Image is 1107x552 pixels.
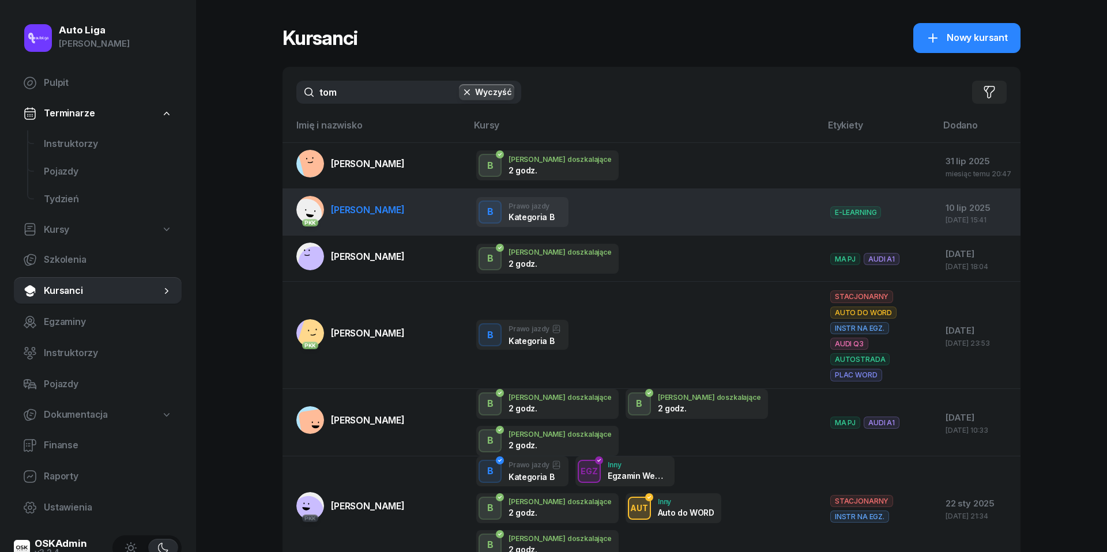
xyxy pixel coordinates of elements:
div: [PERSON_NAME] doszkalające [658,394,761,401]
div: B [483,249,498,269]
span: Pulpit [44,75,172,90]
div: 2 godz. [509,440,568,450]
a: Ustawienia [14,494,182,521]
span: Pojazdy [44,164,172,179]
div: Auto Liga [59,25,130,35]
div: B [483,498,498,518]
div: [PERSON_NAME] doszkalające [509,498,612,505]
div: 31 lip 2025 [946,154,1011,169]
button: EGZ [578,460,601,483]
a: Dokumentacja [14,402,182,428]
div: [PERSON_NAME] doszkalające [509,535,612,542]
a: PKK[PERSON_NAME] [296,492,405,520]
span: STACJONARNY [830,495,893,507]
span: Terminarze [44,106,95,121]
button: B [479,323,502,346]
a: Instruktorzy [35,130,182,158]
a: Raporty [14,463,182,490]
button: B [479,392,502,415]
div: [PERSON_NAME] [59,36,130,51]
span: Instruktorzy [44,137,172,152]
span: INSTR NA EGZ. [830,322,889,334]
div: 2 godz. [509,165,568,175]
a: [PERSON_NAME] [296,406,405,434]
span: [PERSON_NAME] [331,158,405,169]
a: Szkolenia [14,246,182,274]
span: PLAC WORD [830,369,882,381]
span: AUTO DO WORD [830,307,897,319]
h1: Kursanci [283,28,357,48]
a: Egzaminy [14,308,182,336]
span: AUDI A1 [864,417,899,429]
div: [DATE] [946,410,1011,425]
span: Egzaminy [44,315,172,330]
button: B [628,392,651,415]
div: [DATE] 18:04 [946,263,1011,270]
div: EGZ [576,464,603,478]
div: Egzamin Wewnętrzny [608,471,668,481]
a: Finanse [14,432,182,459]
div: 2 godz. [658,403,718,413]
div: Inny [658,498,714,505]
span: MA PJ [830,417,860,429]
a: [PERSON_NAME] [296,150,405,177]
span: Instruktorzy [44,346,172,361]
div: PKK [302,342,319,349]
div: [PERSON_NAME] doszkalające [509,248,612,256]
a: PKK[PERSON_NAME] [296,319,405,347]
div: B [483,462,498,481]
th: Etykiety [821,118,936,142]
div: [DATE] 23:53 [946,339,1011,347]
span: Finanse [44,438,172,453]
a: Instruktorzy [14,339,182,367]
div: OSKAdmin [35,539,87,549]
span: Szkolenia [44,252,172,267]
button: Wyczyść [459,84,514,100]
span: Tydzień [44,192,172,207]
input: Szukaj [296,81,521,104]
div: B [483,431,498,451]
span: INSTR NA EGZ. [830,511,889,523]
div: B [483,202,498,222]
div: PKK [302,219,319,226]
span: AUDI A1 [864,253,899,265]
span: E-LEARNING [830,206,881,218]
a: PKK[PERSON_NAME] [296,196,405,224]
div: Kategoria B [509,472,561,482]
div: Kategoria B [509,212,554,222]
span: AUDI Q3 [830,338,868,350]
button: B [479,497,502,520]
div: [PERSON_NAME] doszkalające [509,394,612,401]
div: [DATE] 21:34 [946,512,1011,520]
div: miesiąc temu 20:47 [946,170,1011,177]
span: Kursanci [44,283,161,298]
a: Tydzień [35,186,182,213]
div: 2 godz. [509,508,568,517]
div: Prawo jazdy [509,324,561,334]
div: Inny [608,461,668,468]
span: AUTOSTRADA [830,353,890,365]
span: MA PJ [830,253,860,265]
button: B [479,429,502,452]
a: Nowy kursant [913,23,1021,53]
a: Terminarze [14,100,182,127]
div: 2 godz. [509,403,568,413]
div: [DATE] [946,247,1011,262]
span: Ustawienia [44,500,172,515]
span: Pojazdy [44,377,172,392]
th: Imię i nazwisko [283,118,467,142]
div: Prawo jazdy [509,460,561,470]
span: [PERSON_NAME] [331,251,405,262]
div: [PERSON_NAME] doszkalające [509,430,612,438]
div: AUT [626,501,653,515]
span: Raporty [44,469,172,484]
a: Kursanci [14,277,182,305]
span: [PERSON_NAME] [331,327,405,339]
th: Kursy [467,118,821,142]
div: [DATE] 15:41 [946,216,1011,224]
div: B [483,326,498,345]
button: B [479,247,502,270]
span: Dokumentacja [44,407,108,422]
div: B [631,394,647,414]
div: 22 sty 2025 [946,496,1011,511]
